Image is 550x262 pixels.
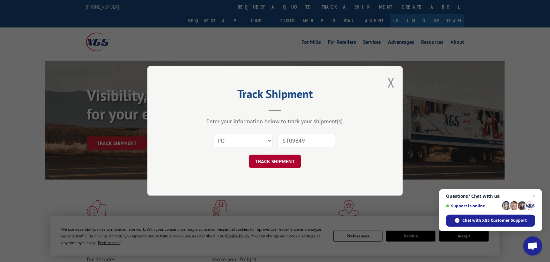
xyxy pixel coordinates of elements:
[446,194,535,199] span: Questions? Chat with us!
[277,134,336,148] input: Number(s)
[446,215,535,227] div: Chat with XGS Customer Support
[249,155,301,168] button: TRACK SHIPMENT
[179,89,371,102] h2: Track Shipment
[530,192,538,200] span: Close chat
[179,118,371,125] div: Enter your information below to track your shipment(s).
[463,218,527,223] span: Chat with XGS Customer Support
[388,74,395,91] button: Close modal
[446,204,500,208] span: Support is online
[523,236,542,256] div: Open chat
